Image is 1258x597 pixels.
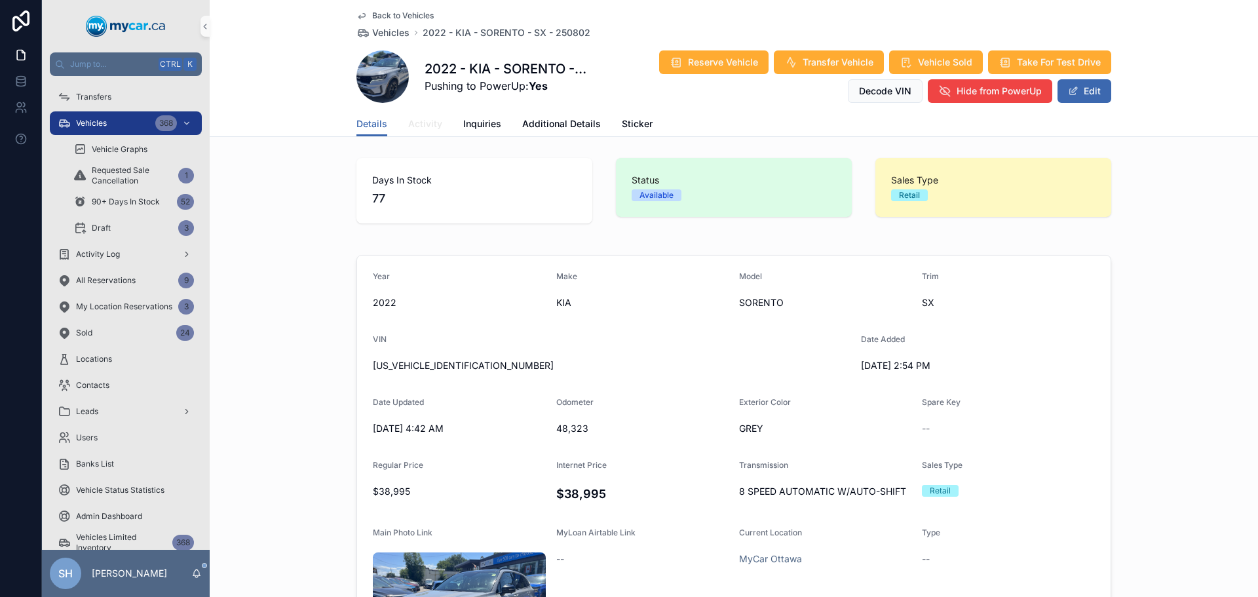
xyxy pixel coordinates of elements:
[372,174,577,187] span: Days In Stock
[50,505,202,528] a: Admin Dashboard
[76,249,120,260] span: Activity Log
[1058,79,1111,103] button: Edit
[177,194,194,210] div: 52
[739,271,762,281] span: Model
[632,174,836,187] span: Status
[50,347,202,371] a: Locations
[922,460,963,470] span: Sales Type
[556,460,607,470] span: Internet Price
[159,58,182,71] span: Ctrl
[848,79,923,103] button: Decode VIN
[92,165,173,186] span: Requested Sale Cancellation
[70,59,153,69] span: Jump to...
[356,26,410,39] a: Vehicles
[373,460,423,470] span: Regular Price
[50,321,202,345] a: Sold24
[76,118,107,128] span: Vehicles
[891,174,1096,187] span: Sales Type
[76,511,142,522] span: Admin Dashboard
[739,485,911,498] span: 8 SPEED AUTOMATIC W/AUTO-SHIFT
[66,138,202,161] a: Vehicle Graphs
[373,528,432,537] span: Main Photo Link
[356,117,387,130] span: Details
[408,117,442,130] span: Activity
[178,273,194,288] div: 9
[76,328,92,338] span: Sold
[739,422,911,435] span: GREY
[522,117,601,130] span: Additional Details
[178,299,194,315] div: 3
[76,92,111,102] span: Transfers
[92,567,167,580] p: [PERSON_NAME]
[659,50,769,74] button: Reserve Vehicle
[373,397,424,407] span: Date Updated
[66,164,202,187] a: Requested Sale Cancellation1
[556,296,729,309] span: KIA
[922,528,940,537] span: Type
[76,301,172,312] span: My Location Reservations
[739,296,911,309] span: SORENTO
[408,112,442,138] a: Activity
[76,459,114,469] span: Banks List
[50,426,202,450] a: Users
[50,400,202,423] a: Leads
[66,216,202,240] a: Draft3
[922,552,930,566] span: --
[50,531,202,554] a: Vehicles Limited Inventory368
[76,275,136,286] span: All Reservations
[92,144,147,155] span: Vehicle Graphs
[372,189,577,208] span: 77
[58,566,73,581] span: SH
[76,433,98,443] span: Users
[922,397,961,407] span: Spare Key
[92,197,160,207] span: 90+ Days In Stock
[50,452,202,476] a: Banks List
[76,380,109,391] span: Contacts
[42,76,210,550] div: scrollable content
[957,85,1042,98] span: Hide from PowerUp
[861,334,905,344] span: Date Added
[356,10,434,21] a: Back to Vehicles
[988,50,1111,74] button: Take For Test Drive
[425,78,590,94] span: Pushing to PowerUp:
[372,26,410,39] span: Vehicles
[373,334,387,344] span: VIN
[423,26,590,39] a: 2022 - KIA - SORENTO - SX - 250802
[176,325,194,341] div: 24
[373,296,546,309] span: 2022
[859,85,911,98] span: Decode VIN
[556,528,636,537] span: MyLoan Airtable Link
[556,485,729,503] h4: $38,995
[86,16,166,37] img: App logo
[463,117,501,130] span: Inquiries
[922,296,1095,309] span: SX
[50,242,202,266] a: Activity Log
[739,460,788,470] span: Transmission
[356,112,387,137] a: Details
[373,422,546,435] span: [DATE] 4:42 AM
[622,117,653,130] span: Sticker
[739,552,802,566] a: MyCar Ottawa
[1017,56,1101,69] span: Take For Test Drive
[899,189,920,201] div: Retail
[930,485,951,497] div: Retail
[688,56,758,69] span: Reserve Vehicle
[928,79,1052,103] button: Hide from PowerUp
[556,271,577,281] span: Make
[739,397,791,407] span: Exterior Color
[372,10,434,21] span: Back to Vehicles
[50,478,202,502] a: Vehicle Status Statistics
[774,50,884,74] button: Transfer Vehicle
[178,220,194,236] div: 3
[922,271,939,281] span: Trim
[622,112,653,138] a: Sticker
[463,112,501,138] a: Inquiries
[92,223,111,233] span: Draft
[50,374,202,397] a: Contacts
[172,535,194,550] div: 368
[185,59,195,69] span: K
[50,269,202,292] a: All Reservations9
[425,60,590,78] h1: 2022 - KIA - SORENTO - SX - 250802
[556,397,594,407] span: Odometer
